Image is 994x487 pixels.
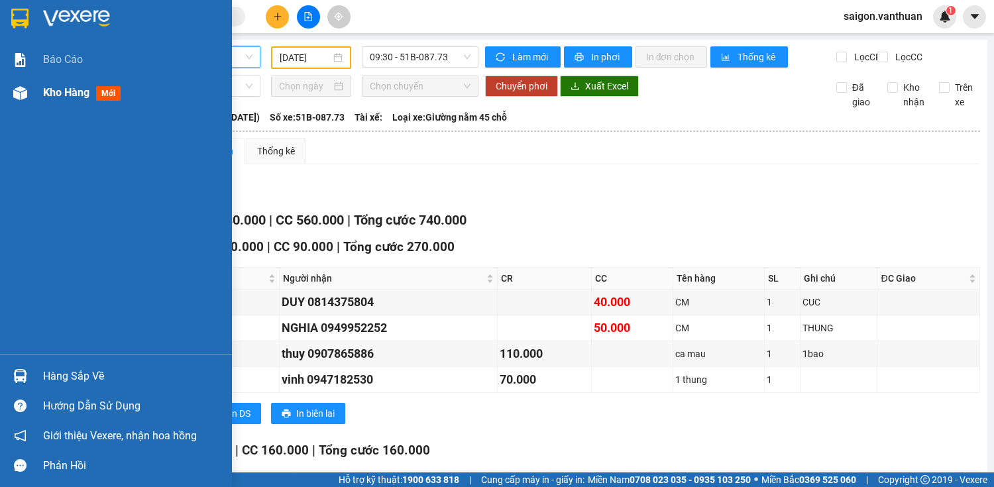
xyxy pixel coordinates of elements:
span: | [469,472,471,487]
span: ⚪️ [754,477,758,482]
input: Chọn ngày [279,79,331,93]
span: Lọc CC [890,50,924,64]
span: Chọn chuyến [370,76,470,96]
span: copyright [920,475,930,484]
span: | [337,239,340,254]
span: Giới thiệu Vexere, nhận hoa hồng [43,427,197,444]
span: Người nhận [283,271,483,286]
button: printerIn phơi [564,46,632,68]
span: aim [334,12,343,21]
button: plus [266,5,289,28]
img: icon-new-feature [939,11,951,23]
button: downloadXuất Excel [560,76,639,97]
div: 110.000 [500,345,589,363]
span: Tài xế: [355,110,382,125]
span: 1 [948,6,953,15]
span: bar-chart [721,52,732,63]
input: 21/11/2023 [280,50,331,65]
img: warehouse-icon [13,86,27,100]
span: printer [282,409,291,419]
span: Tổng cước 270.000 [343,239,455,254]
div: 1 [767,372,797,387]
div: 1bao [802,347,875,361]
img: solution-icon [13,53,27,67]
div: Hướng dẫn sử dụng [43,396,222,416]
button: aim [327,5,351,28]
span: download [571,81,580,92]
span: Xuất Excel [585,79,628,93]
span: 09:30 - 51B-087.73 [370,47,470,67]
span: Báo cáo [43,51,83,68]
button: In đơn chọn [635,46,708,68]
span: | [347,212,351,228]
span: CC 90.000 [274,239,333,254]
span: | [267,239,270,254]
span: Số xe: 51B-087.73 [270,110,345,125]
span: CC 560.000 [276,212,344,228]
div: 50.000 [594,319,671,337]
span: ĐC Giao [881,271,966,286]
span: Thống kê [738,50,777,64]
div: 70.000 [500,370,589,389]
span: printer [575,52,586,63]
strong: 1900 633 818 [402,474,459,485]
th: CC [592,268,673,290]
div: THUNG [802,321,875,335]
button: bar-chartThống kê [710,46,788,68]
span: plus [273,12,282,21]
div: CM [675,321,762,335]
div: thuy 0907865886 [282,345,494,363]
span: Loại xe: Giường nằm 45 chỗ [392,110,507,125]
span: notification [14,429,27,442]
button: syncLàm mới [485,46,561,68]
div: 40.000 [594,293,671,311]
div: CM [675,295,762,309]
span: question-circle [14,400,27,412]
span: | [269,212,272,228]
span: saigon.vanthuan [833,8,933,25]
button: caret-down [963,5,986,28]
span: Miền Nam [588,472,751,487]
span: | [235,443,239,458]
div: 1 [767,295,797,309]
th: CR [498,268,592,290]
th: Ghi chú [801,268,878,290]
div: DUY 0814375804 [282,293,494,311]
strong: 0708 023 035 - 0935 103 250 [630,474,751,485]
span: Kho nhận [898,80,930,109]
span: Trên xe [950,80,981,109]
span: Hỗ trợ kỹ thuật: [339,472,459,487]
span: mới [96,86,121,101]
span: file-add [304,12,313,21]
th: Tên hàng [673,268,765,290]
span: sync [496,52,507,63]
span: message [14,459,27,472]
span: Làm mới [512,50,550,64]
span: In DS [229,406,250,421]
div: Thống kê [257,144,295,158]
div: 1 [767,321,797,335]
button: Chuyển phơi [485,76,558,97]
span: Đã giao [847,80,878,109]
div: ca mau [675,347,762,361]
span: Lọc CR [849,50,883,64]
button: file-add [297,5,320,28]
span: Tổng cước 160.000 [319,443,430,458]
div: vinh 0947182530 [282,370,494,389]
span: Miền Bắc [761,472,856,487]
span: | [866,472,868,487]
sup: 1 [946,6,956,15]
img: logo-vxr [11,9,28,28]
strong: 0369 525 060 [799,474,856,485]
span: caret-down [969,11,981,23]
span: Tổng cước 740.000 [354,212,467,228]
img: warehouse-icon [13,369,27,383]
div: 1 [767,347,797,361]
span: Kho hàng [43,86,89,99]
div: NGHIA 0949952252 [282,319,494,337]
button: printerIn DS [204,403,261,424]
span: In phơi [591,50,622,64]
div: Hàng sắp về [43,366,222,386]
th: SL [765,268,800,290]
div: CUC [802,295,875,309]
